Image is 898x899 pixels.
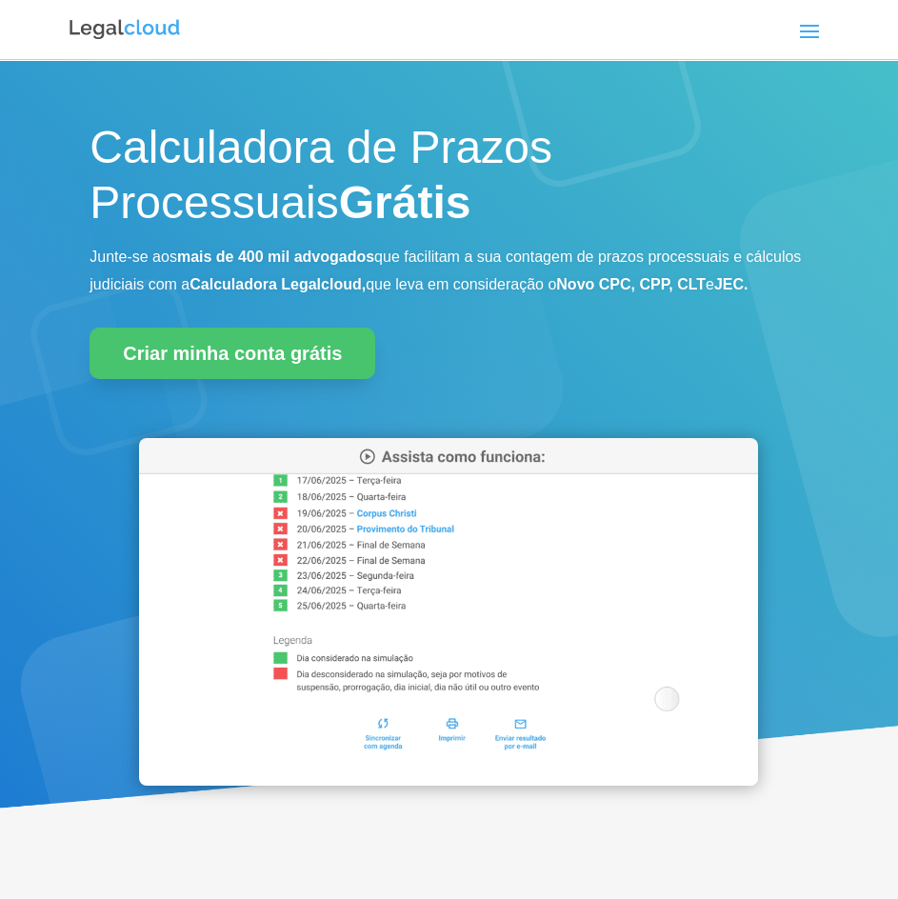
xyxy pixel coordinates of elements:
[90,120,808,239] h1: Calculadora de Prazos Processuais
[556,276,706,292] b: Novo CPC, CPP, CLT
[90,328,375,379] a: Criar minha conta grátis
[90,244,808,299] p: Junte-se aos que facilitam a sua contagem de prazos processuais e cálculos judiciais com a que le...
[139,438,758,786] img: Calculadora de Prazos Processuais da Legalcloud
[339,177,471,228] strong: Grátis
[190,276,366,292] b: Calculadora Legalcloud,
[68,17,182,42] img: Logo da Legalcloud
[139,772,758,789] a: Calculadora de Prazos Processuais da Legalcloud
[177,249,374,265] b: mais de 400 mil advogados
[714,276,748,292] b: JEC.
